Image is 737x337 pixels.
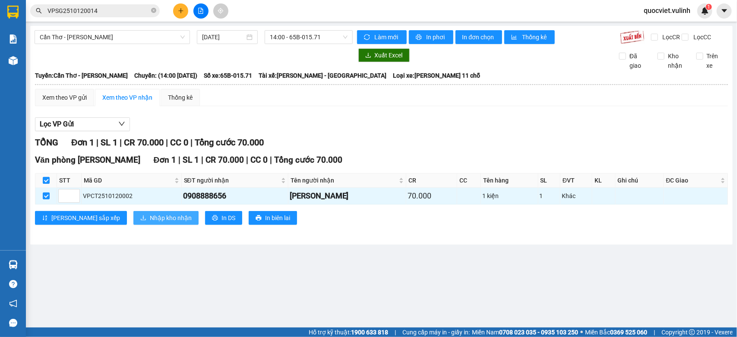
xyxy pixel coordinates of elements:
span: SL 1 [183,155,199,165]
span: Lọc CC [690,32,712,42]
span: search [36,8,42,14]
span: Đã giao [626,51,651,70]
button: caret-down [717,3,732,19]
button: downloadNhập kho nhận [133,211,199,225]
span: Đơn 1 [154,155,177,165]
span: printer [256,215,262,222]
span: In phơi [427,32,446,42]
span: Nhập kho nhận [150,213,192,223]
span: sync [364,34,371,41]
span: | [96,137,98,148]
span: | [270,155,272,165]
img: logo-vxr [7,6,19,19]
strong: 1900 633 818 [351,329,388,336]
img: warehouse-icon [9,260,18,269]
span: quocviet.vulinh [637,5,697,16]
div: VPCT2510120002 [83,191,180,201]
span: In đơn chọn [462,32,496,42]
td: 0908888656 [182,188,288,205]
span: message [9,319,17,327]
span: aim [218,8,224,14]
span: SĐT người nhận [184,176,279,185]
span: download [140,215,146,222]
span: TỔNG [35,137,58,148]
span: printer [416,34,423,41]
span: Làm mới [375,32,400,42]
strong: 0369 525 060 [610,329,647,336]
span: printer [212,215,218,222]
span: | [395,328,396,337]
span: GỬI KHÁCH HÀNG [94,29,182,41]
span: Số xe: 65B-015.71 [204,71,252,80]
span: Tổng cước 70.000 [195,137,264,148]
th: Ghi chú [616,173,664,188]
div: 1 kiện [482,191,537,201]
button: bar-chartThống kê [504,30,555,44]
span: Cần Thơ - Hồ Chí Minh [40,31,185,44]
th: KL [592,173,615,188]
span: | [166,137,168,148]
span: 14:00 - 65B-015.71 [270,31,347,44]
span: CR 70.000 [206,155,244,165]
span: ĐC Giao [666,176,719,185]
span: close-circle [151,8,156,13]
div: Xem theo VP nhận [102,93,152,102]
sup: 1 [706,4,712,10]
input: 12/10/2025 [202,32,245,42]
img: 9k= [620,30,645,44]
button: Lọc VP Gửi [35,117,130,131]
span: In DS [221,213,235,223]
button: aim [213,3,228,19]
span: Miền Bắc [585,328,647,337]
span: down [118,120,125,127]
span: file-add [198,8,204,14]
strong: 0708 023 035 - 0935 103 250 [499,329,578,336]
span: Tên người nhận [291,176,397,185]
div: 0908888656 [183,190,287,202]
span: bar-chart [511,34,519,41]
span: | [190,137,193,148]
button: syncLàm mới [357,30,407,44]
span: sort-ascending [42,215,48,222]
div: 70.000 [408,190,455,202]
span: question-circle [9,280,17,288]
span: | [246,155,248,165]
span: E11, Đường số 8, Khu dân cư Nông [GEOGRAPHIC_DATA], Kv.[GEOGRAPHIC_DATA], [GEOGRAPHIC_DATA] [26,15,92,47]
span: plus [178,8,184,14]
span: caret-down [721,7,728,15]
td: VPCT2510120002 [82,188,182,205]
span: Đơn 1 [71,137,94,148]
span: ⚪️ [580,331,583,334]
button: printerIn phơi [409,30,453,44]
span: notification [9,299,17,308]
span: Miền Nam [472,328,578,337]
span: Loại xe: [PERSON_NAME] 11 chỗ [393,71,480,80]
span: 1900 8181 [26,49,51,55]
span: | [120,137,122,148]
button: file-add [193,3,209,19]
span: Chuyến: (14:00 [DATE]) [134,71,197,80]
button: printerIn biên lai [249,211,297,225]
span: [PERSON_NAME] sắp xếp [51,213,120,223]
input: Tìm tên, số ĐT hoặc mã đơn [47,6,149,16]
span: SL 1 [101,137,117,148]
div: [PERSON_NAME] [290,190,405,202]
span: CC 0 [170,137,188,148]
span: | [178,155,180,165]
span: Cung cấp máy in - giấy in: [402,328,470,337]
span: Thống kê [522,32,548,42]
div: Xem theo VP gửi [42,93,87,102]
button: plus [173,3,188,19]
span: CC 0 [250,155,268,165]
button: sort-ascending[PERSON_NAME] sắp xếp [35,211,127,225]
span: Mã GD [84,176,173,185]
div: Khác [562,191,591,201]
span: 1 [707,4,710,10]
span: Tổng cước 70.000 [274,155,342,165]
span: Văn phòng [PERSON_NAME] [35,155,141,165]
div: Thống kê [168,93,193,102]
span: Hỗ trợ kỹ thuật: [309,328,388,337]
th: ĐVT [560,173,592,188]
img: solution-icon [9,35,18,44]
span: CR 70.000 [124,137,164,148]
